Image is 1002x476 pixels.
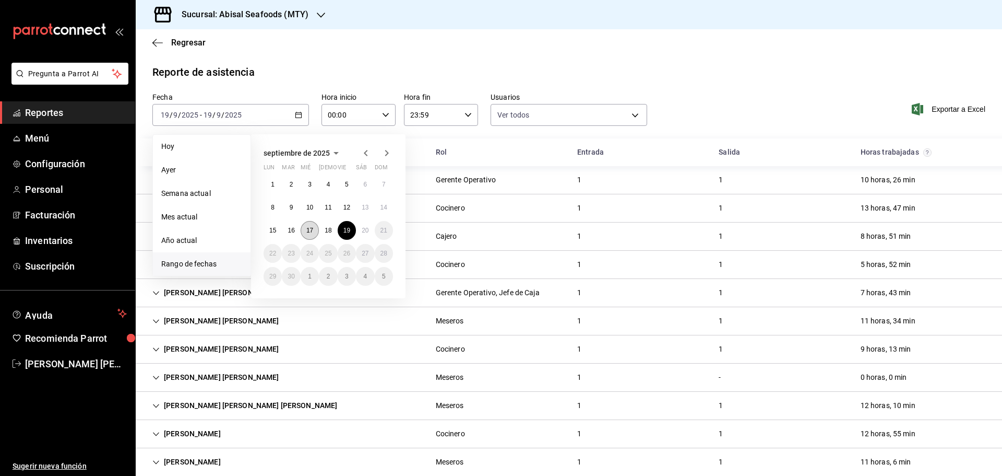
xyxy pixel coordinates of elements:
div: Row [136,166,1002,194]
abbr: sábado [356,164,367,175]
button: 9 de septiembre de 2025 [282,198,300,217]
div: HeadCell [569,143,710,162]
button: 5 de octubre de 2025 [375,267,393,286]
div: Row [136,335,1002,364]
div: Cell [710,255,731,274]
div: Row [136,420,1002,448]
span: / [221,111,224,119]
span: septiembre de 2025 [264,149,330,157]
div: Cajero [436,231,457,242]
span: Reportes [25,106,127,120]
div: Cell [852,340,920,359]
abbr: 28 de septiembre de 2025 [380,250,387,257]
button: 25 de septiembre de 2025 [319,244,337,263]
div: HeadCell [852,143,994,162]
button: 2 de septiembre de 2025 [282,175,300,194]
div: Cell [427,227,466,246]
span: Ver todos [497,110,529,120]
span: Recomienda Parrot [25,331,127,345]
abbr: 9 de septiembre de 2025 [290,204,293,211]
button: 8 de septiembre de 2025 [264,198,282,217]
button: 14 de septiembre de 2025 [375,198,393,217]
div: Cell [144,368,288,387]
div: HeadCell [710,143,852,162]
div: Cell [427,170,504,190]
abbr: 14 de septiembre de 2025 [380,204,387,211]
div: Row [136,223,1002,251]
abbr: 18 de septiembre de 2025 [325,227,331,234]
span: Menú [25,131,127,145]
input: -- [216,111,221,119]
div: Cell [852,311,924,331]
button: 27 de septiembre de 2025 [356,244,374,263]
div: Cell [710,452,731,472]
div: Gerente Operativo [436,175,496,185]
abbr: 20 de septiembre de 2025 [362,227,368,234]
div: Cell [569,452,590,472]
abbr: 3 de septiembre de 2025 [308,181,312,188]
span: Sugerir nueva función [13,461,127,472]
button: 3 de septiembre de 2025 [301,175,319,194]
span: Regresar [171,38,206,48]
abbr: 17 de septiembre de 2025 [306,227,313,234]
button: 26 de septiembre de 2025 [338,244,356,263]
abbr: 2 de septiembre de 2025 [290,181,293,188]
abbr: 25 de septiembre de 2025 [325,250,331,257]
div: Cell [144,227,229,246]
span: Ayer [161,165,242,176]
abbr: 24 de septiembre de 2025 [306,250,313,257]
div: Cell [710,170,731,190]
div: Cell [144,340,288,359]
button: 2 de octubre de 2025 [319,267,337,286]
span: Facturación [25,208,127,222]
div: Cell [569,227,590,246]
div: Cocinero [436,344,465,355]
div: Meseros [436,457,464,468]
div: Reporte de asistencia [152,64,255,80]
input: -- [203,111,212,119]
label: Hora fin [404,94,478,101]
button: septiembre de 2025 [264,147,342,159]
div: Cell [852,227,920,246]
button: 10 de septiembre de 2025 [301,198,319,217]
button: open_drawer_menu [115,27,123,36]
div: Cell [569,311,590,331]
button: 30 de septiembre de 2025 [282,267,300,286]
button: 4 de septiembre de 2025 [319,175,337,194]
div: Cell [427,311,472,331]
abbr: 7 de septiembre de 2025 [382,181,386,188]
button: 4 de octubre de 2025 [356,267,374,286]
abbr: martes [282,164,294,175]
div: Cell [144,283,288,303]
span: / [170,111,173,119]
h3: Sucursal: Abisal Seafoods (MTY) [173,8,308,21]
abbr: 6 de septiembre de 2025 [363,181,367,188]
div: Cell [427,340,473,359]
div: Row [136,194,1002,223]
abbr: domingo [375,164,388,175]
div: Cell [427,396,472,415]
a: Pregunta a Parrot AI [7,76,128,87]
abbr: 27 de septiembre de 2025 [362,250,368,257]
div: Cell [427,283,548,303]
div: Cell [569,340,590,359]
div: Cell [427,199,473,218]
span: Mes actual [161,212,242,223]
abbr: jueves [319,164,380,175]
input: ---- [224,111,242,119]
span: Ayuda [25,307,113,320]
div: Cell [427,424,473,444]
abbr: 21 de septiembre de 2025 [380,227,387,234]
abbr: 29 de septiembre de 2025 [269,273,276,280]
div: Cell [710,424,731,444]
abbr: 8 de septiembre de 2025 [271,204,275,211]
abbr: 5 de septiembre de 2025 [345,181,349,188]
div: Row [136,392,1002,420]
button: 1 de octubre de 2025 [301,267,319,286]
div: Cell [569,368,590,387]
button: 17 de septiembre de 2025 [301,221,319,240]
div: Cocinero [436,428,465,439]
div: Cell [852,396,924,415]
input: ---- [181,111,199,119]
button: 21 de septiembre de 2025 [375,221,393,240]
